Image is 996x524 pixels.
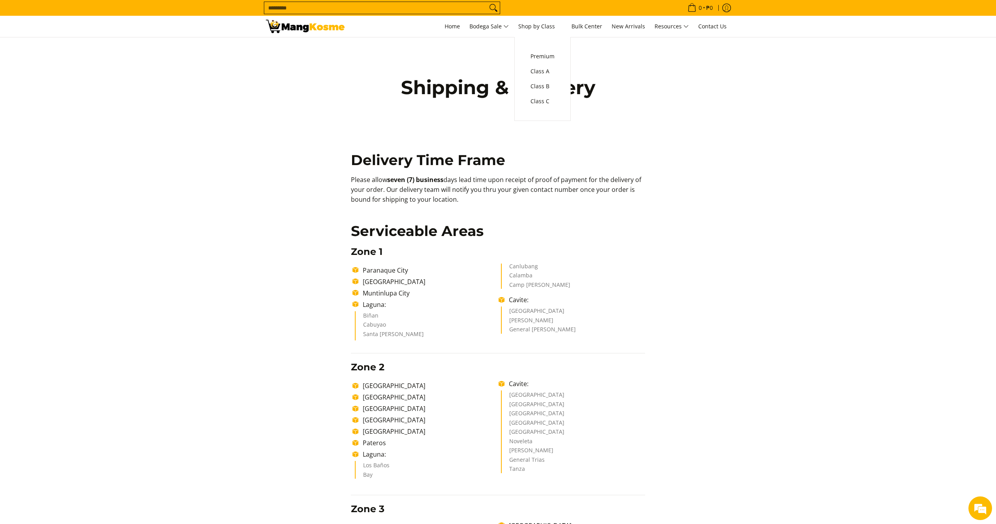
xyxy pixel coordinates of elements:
li: [GEOGRAPHIC_DATA] [359,277,499,286]
li: [GEOGRAPHIC_DATA] [359,415,499,425]
li: Cabuyao [363,322,491,331]
h2: Serviceable Areas [351,222,645,240]
h1: Shipping & Delivery [384,76,612,99]
li: General Trias [509,457,637,466]
nav: Main Menu [352,16,731,37]
a: New Arrivals [608,16,649,37]
li: [PERSON_NAME] [509,448,637,457]
span: Bodega Sale [469,22,509,32]
li: Pateros [359,438,499,448]
li: Cavite: [505,379,645,388]
span: Class B [530,82,555,91]
li: [GEOGRAPHIC_DATA] [509,420,637,429]
li: Bay [363,472,491,479]
a: Contact Us [694,16,731,37]
li: [PERSON_NAME] [509,318,637,327]
span: Class A [530,67,555,76]
li: [GEOGRAPHIC_DATA] [509,411,637,420]
li: Calamba [509,273,637,282]
span: Premium [530,52,555,61]
p: Please allow days lead time upon receipt of proof of payment for the delivery of your order. Our ... [351,175,645,212]
li: Cavite: [505,295,645,305]
li: Tanza [509,466,637,473]
a: Bulk Center [568,16,606,37]
li: Biñan [363,313,491,322]
li: [GEOGRAPHIC_DATA] [509,392,637,401]
li: [GEOGRAPHIC_DATA] [359,381,499,390]
span: Class C [530,97,555,106]
span: Paranaque City [363,266,408,275]
li: Camp [PERSON_NAME] [509,282,637,289]
a: Bodega Sale [466,16,513,37]
li: Laguna: [359,300,499,309]
h3: Zone 1 [351,246,645,258]
a: Class B [527,79,558,94]
li: Muntinlupa City [359,288,499,298]
li: Laguna: [359,450,499,459]
h2: Delivery Time Frame [351,151,645,169]
span: 0 [697,5,703,11]
li: [GEOGRAPHIC_DATA] [509,308,637,318]
span: Resources [655,22,689,32]
li: Santa [PERSON_NAME] [363,331,491,341]
b: seven (7) business [387,175,443,184]
li: [GEOGRAPHIC_DATA] [359,427,499,436]
span: Shop by Class [518,22,562,32]
li: [GEOGRAPHIC_DATA] [359,392,499,402]
a: Home [441,16,464,37]
span: Home [445,22,460,30]
a: Premium [527,49,558,64]
span: Bulk Center [571,22,602,30]
li: [GEOGRAPHIC_DATA] [509,401,637,411]
a: Resources [651,16,693,37]
li: General [PERSON_NAME] [509,327,637,334]
span: Contact Us [698,22,727,30]
h3: Zone 2 [351,361,645,373]
img: Shipping &amp; Delivery Page l Mang Kosme: Home Appliances Warehouse Sale! [266,20,345,33]
li: Los Baños [363,463,491,472]
h3: Zone 3 [351,503,645,515]
li: Canlubang [509,264,637,273]
span: • [685,4,715,12]
span: ₱0 [705,5,714,11]
a: Class C [527,94,558,109]
li: [GEOGRAPHIC_DATA] [509,429,637,439]
a: Shop by Class [514,16,566,37]
li: Noveleta [509,439,637,448]
li: [GEOGRAPHIC_DATA] [359,404,499,413]
span: New Arrivals [612,22,645,30]
button: Search [487,2,500,14]
a: Class A [527,64,558,79]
